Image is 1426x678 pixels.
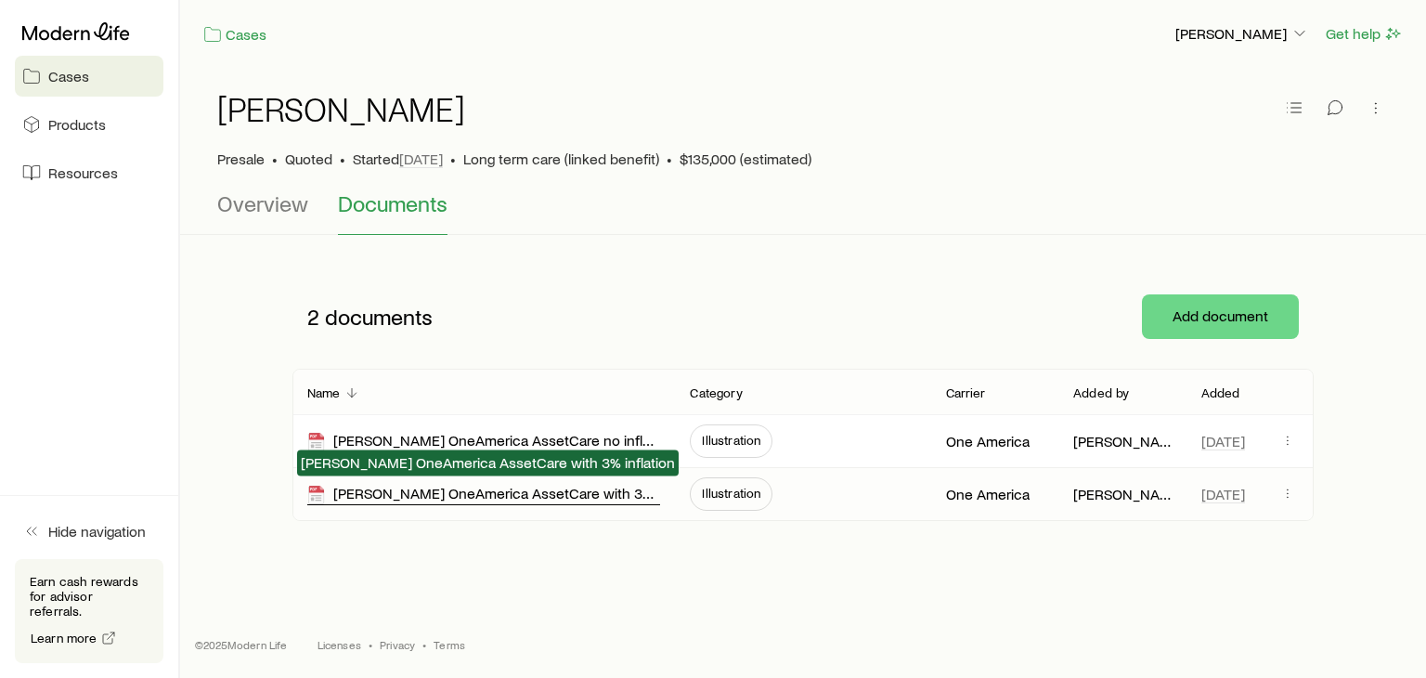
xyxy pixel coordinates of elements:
p: Started [353,150,443,168]
p: [PERSON_NAME] [1073,485,1172,503]
span: Long term care (linked benefit) [463,150,659,168]
p: Carrier [946,385,986,400]
span: [DATE] [1201,432,1245,450]
span: • [450,150,456,168]
span: • [369,637,372,652]
span: Quoted [285,150,332,168]
a: Cases [15,56,163,97]
a: Products [15,104,163,145]
button: Get help [1325,23,1404,45]
span: [DATE] [399,150,443,168]
span: • [422,637,426,652]
p: Added [1201,385,1240,400]
span: Hide navigation [48,522,146,541]
p: One America [946,485,1030,503]
span: $135,000 (estimated) [680,150,811,168]
div: Case details tabs [217,190,1389,235]
p: Earn cash rewards for advisor referrals. [30,574,149,619]
p: Category [690,385,742,400]
div: [PERSON_NAME] OneAmerica AssetCare with 3% inflation [307,484,661,505]
p: © 2025 Modern Life [195,637,288,652]
h1: [PERSON_NAME] [217,90,465,127]
span: Cases [48,67,89,85]
span: • [272,150,278,168]
p: Added by [1073,385,1129,400]
span: Documents [338,190,447,216]
a: Resources [15,152,163,193]
span: documents [325,304,433,330]
p: Name [307,385,341,400]
p: [PERSON_NAME] [1175,24,1309,43]
p: [PERSON_NAME] [1073,432,1172,450]
p: Presale [217,150,265,168]
div: [PERSON_NAME] OneAmerica AssetCare no inflation [307,431,661,452]
p: One America [946,432,1030,450]
span: • [667,150,672,168]
button: [PERSON_NAME] [1174,23,1310,46]
button: Add document [1142,294,1299,339]
a: Terms [434,637,465,652]
span: Resources [48,163,118,182]
span: • [340,150,345,168]
a: Privacy [380,637,415,652]
span: Illustration [702,433,760,448]
span: [DATE] [1201,485,1245,503]
div: Earn cash rewards for advisor referrals.Learn more [15,559,163,663]
a: Cases [202,24,267,46]
span: Products [48,115,106,134]
span: Learn more [31,632,97,645]
span: Illustration [702,486,760,501]
span: 2 [307,304,319,330]
span: Overview [217,190,308,216]
button: Hide navigation [15,511,163,552]
a: Licenses [318,637,361,652]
